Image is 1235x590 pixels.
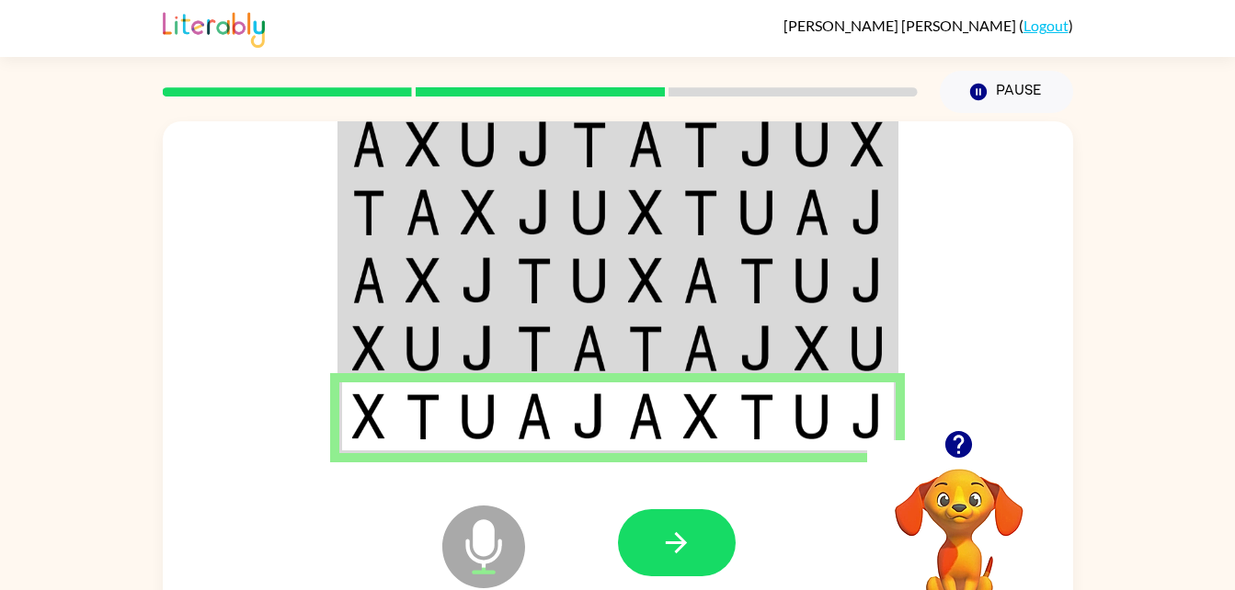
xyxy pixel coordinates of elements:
img: t [352,189,385,235]
img: j [739,121,774,167]
img: x [461,189,496,235]
img: u [795,121,829,167]
span: [PERSON_NAME] [PERSON_NAME] [783,17,1019,34]
img: a [517,393,552,439]
img: a [628,393,663,439]
img: j [851,189,884,235]
img: j [851,257,884,303]
img: x [628,189,663,235]
img: t [517,257,552,303]
img: t [739,257,774,303]
img: x [683,393,718,439]
img: j [517,189,552,235]
img: x [352,325,385,371]
img: j [739,325,774,371]
img: u [572,257,607,303]
img: a [572,325,607,371]
img: x [628,257,663,303]
img: u [739,189,774,235]
img: j [572,393,607,439]
img: j [851,393,884,439]
img: t [517,325,552,371]
img: t [683,189,718,235]
img: a [683,257,718,303]
img: a [352,121,385,167]
img: t [572,121,607,167]
img: x [406,257,440,303]
img: t [406,393,440,439]
img: u [461,393,496,439]
img: x [795,325,829,371]
img: a [406,189,440,235]
img: u [795,257,829,303]
img: t [628,325,663,371]
img: u [461,121,496,167]
img: u [572,189,607,235]
img: t [739,393,774,439]
img: j [461,325,496,371]
img: x [851,121,884,167]
img: t [683,121,718,167]
img: u [851,325,884,371]
img: Literably [163,7,265,48]
img: a [795,189,829,235]
img: u [795,393,829,439]
img: u [406,325,440,371]
img: x [352,393,385,439]
img: a [683,325,718,371]
img: x [406,121,440,167]
img: j [461,257,496,303]
button: Pause [940,71,1073,113]
img: j [517,121,552,167]
img: a [352,257,385,303]
div: ( ) [783,17,1073,34]
img: a [628,121,663,167]
a: Logout [1023,17,1069,34]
